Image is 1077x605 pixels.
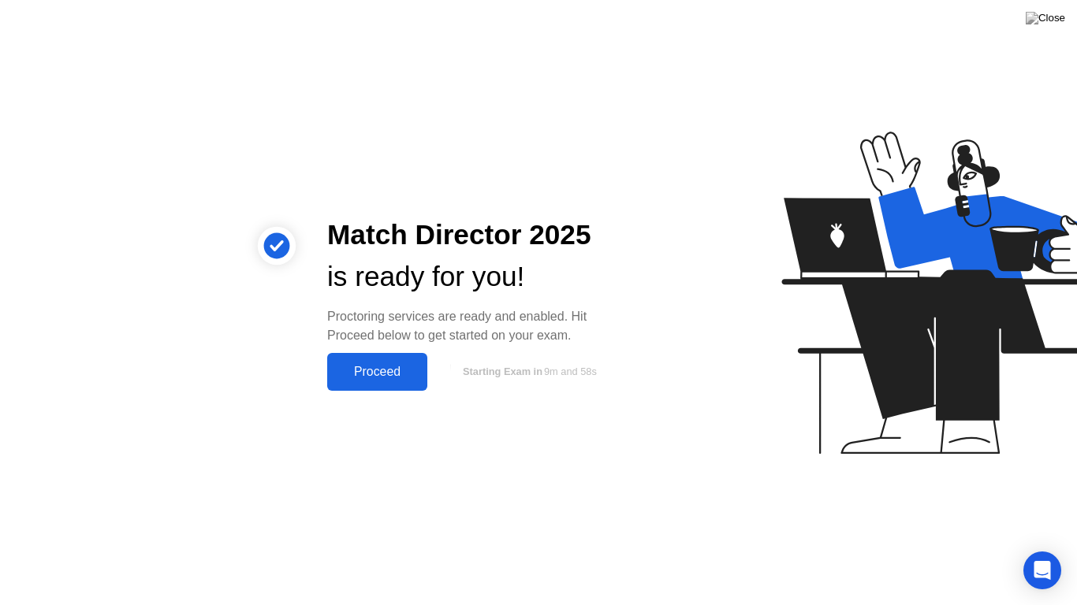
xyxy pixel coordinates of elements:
div: Match Director 2025 [327,214,620,256]
div: Proctoring services are ready and enabled. Hit Proceed below to get started on your exam. [327,307,620,345]
span: 9m and 58s [544,366,597,377]
div: Open Intercom Messenger [1023,551,1061,589]
button: Starting Exam in9m and 58s [435,357,620,387]
button: Proceed [327,353,427,391]
div: Proceed [332,365,423,379]
div: is ready for you! [327,256,620,298]
img: Close [1026,12,1065,24]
